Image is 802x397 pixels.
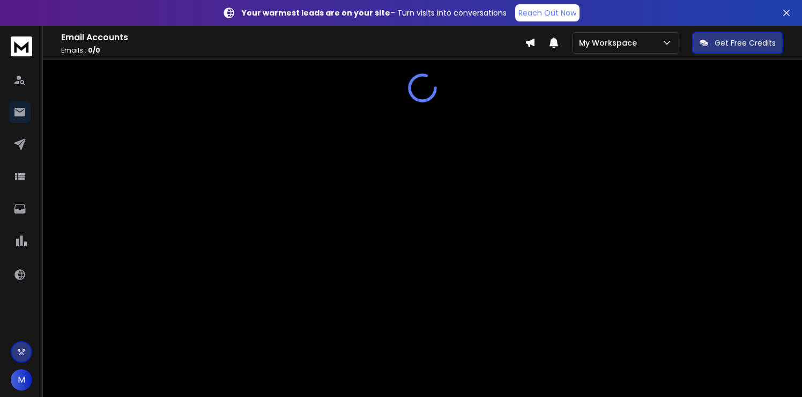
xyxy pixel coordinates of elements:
button: Get Free Credits [692,32,783,54]
button: M [11,369,32,391]
strong: Your warmest leads are on your site [242,8,390,18]
p: Get Free Credits [715,38,776,48]
a: Reach Out Now [515,4,580,21]
img: logo [11,36,32,56]
p: My Workspace [579,38,641,48]
p: Reach Out Now [518,8,576,18]
p: – Turn visits into conversations [242,8,507,18]
span: 0 / 0 [88,46,100,55]
h1: Email Accounts [61,31,525,44]
p: Emails : [61,46,525,55]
